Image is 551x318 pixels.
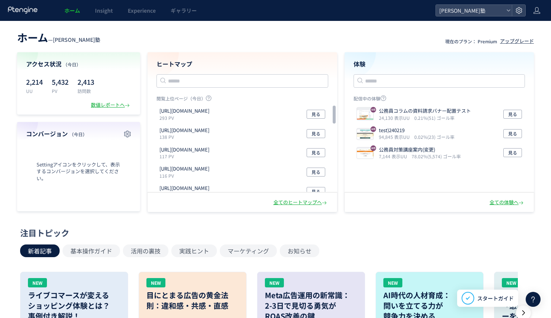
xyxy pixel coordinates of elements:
[311,148,320,157] span: 見る
[17,30,100,45] div: —
[311,187,320,196] span: 見る
[95,7,113,14] span: Insight
[63,61,81,68] span: （今日）
[490,199,525,206] div: 全ての体験へ
[146,290,239,311] h3: 目にとまる広告の黄金法則：違和感・共感・直感
[379,127,452,134] p: test)240219
[159,185,209,192] p: https://itojuku.co.jp/shiken/shihou/kouza/nyumon/index.html
[52,88,69,94] p: PV
[123,244,168,257] button: 活用の裏技
[69,131,87,137] span: （今日）
[159,192,212,198] p: 113 PV
[307,110,325,119] button: 見る
[91,102,131,109] div: 数値レポートへ
[159,165,209,172] p: https://itojuku.co.jp/shiken/shihou/index.html
[77,88,94,94] p: 訪問数
[307,129,325,138] button: 見る
[412,153,461,159] i: 78.02%(5,574) ゴール率
[26,161,131,182] span: Settingアイコンをクリックして、表示するコンバージョンを選択してください。
[159,107,209,115] p: https://itojuku.co.jp/shiken/shihou/feature/shiken/yobi/index.html
[17,30,48,45] span: ホーム
[156,95,328,105] p: 閲覧上位ページ（今日）
[383,278,402,287] div: NEW
[159,146,209,153] p: https://itojuku.co.jp/shiken/gyosei/index.html
[307,168,325,177] button: 見る
[357,110,373,120] img: 497df3f84ae548abe0fab360a30216e31739237514747.jpeg
[307,187,325,196] button: 見る
[508,110,517,119] span: 見る
[52,76,69,88] p: 5,432
[53,36,100,43] span: [PERSON_NAME]塾
[26,88,43,94] p: UU
[159,115,212,121] p: 293 PV
[357,148,373,159] img: 6c84dd93a7dd569e0bd538650c4e8c701708393281779.jpeg
[500,38,534,45] div: アップグレード
[20,244,60,257] button: 新着記事
[273,199,328,206] div: 全てのヒートマップへ
[445,38,497,44] p: 現在のプラン： Premium
[357,129,373,140] img: 9306c7ef4efe250a567c274770da75331732529671109.jpeg
[354,60,525,68] h4: 体験
[265,278,284,287] div: NEW
[311,129,320,138] span: 見る
[379,153,410,159] i: 7,144 表示UU
[156,60,328,68] h4: ヒートマップ
[508,129,517,138] span: 見る
[311,168,320,177] span: 見る
[171,7,197,14] span: ギャラリー
[26,60,131,68] h4: アクセス状況
[477,294,514,302] span: スタートガイド
[503,110,522,119] button: 見る
[63,244,120,257] button: 基本操作ガイド
[379,134,413,140] i: 94,845 表示UU
[26,130,131,138] h4: コンバージョン
[159,153,212,159] p: 117 PV
[414,134,455,140] i: 0.02%(23) ゴール率
[159,172,212,179] p: 116 PV
[508,148,517,157] span: 見る
[503,148,522,157] button: 見る
[437,5,503,16] span: [PERSON_NAME]塾
[171,244,217,257] button: 実践ヒント
[159,127,209,134] p: https://itojuku.co.jp/shiken/shihoshoshi/index.html
[354,95,525,105] p: 配信中の体験
[26,76,43,88] p: 2,214
[128,7,156,14] span: Experience
[146,278,165,287] div: NEW
[20,227,527,238] div: 注目トピック
[502,278,521,287] div: NEW
[28,278,47,287] div: NEW
[64,7,80,14] span: ホーム
[379,115,413,121] i: 24,130 表示UU
[159,134,212,140] p: 138 PV
[379,107,471,115] p: 公務員コラムの資料請求バナー配置テスト
[379,146,458,153] p: 公務員対策講座案内(変更)
[280,244,319,257] button: お知らせ
[220,244,277,257] button: マーケティング
[414,115,455,121] i: 0.21%(51) ゴール率
[77,76,94,88] p: 2,413
[503,129,522,138] button: 見る
[307,148,325,157] button: 見る
[311,110,320,119] span: 見る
